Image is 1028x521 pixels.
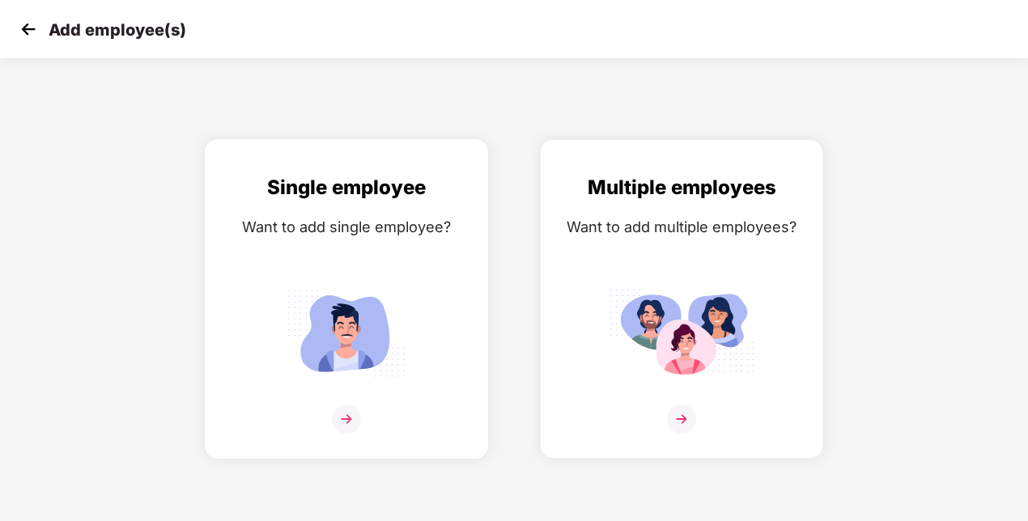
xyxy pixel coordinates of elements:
img: svg+xml;base64,PHN2ZyB4bWxucz0iaHR0cDovL3d3dy53My5vcmcvMjAwMC9zdmciIGlkPSJTaW5nbGVfZW1wbG95ZWUiIH... [274,282,419,383]
img: svg+xml;base64,PHN2ZyB4bWxucz0iaHR0cDovL3d3dy53My5vcmcvMjAwMC9zdmciIHdpZHRoPSIzNiIgaGVpZ2h0PSIzNi... [332,405,361,434]
div: Single employee [222,172,471,203]
img: svg+xml;base64,PHN2ZyB4bWxucz0iaHR0cDovL3d3dy53My5vcmcvMjAwMC9zdmciIHdpZHRoPSIzMCIgaGVpZ2h0PSIzMC... [16,17,40,41]
img: svg+xml;base64,PHN2ZyB4bWxucz0iaHR0cDovL3d3dy53My5vcmcvMjAwMC9zdmciIHdpZHRoPSIzNiIgaGVpZ2h0PSIzNi... [667,405,696,434]
p: Add employee(s) [49,20,186,40]
div: Want to add single employee? [222,215,471,239]
div: Want to add multiple employees? [557,215,806,239]
img: svg+xml;base64,PHN2ZyB4bWxucz0iaHR0cDovL3d3dy53My5vcmcvMjAwMC9zdmciIGlkPSJNdWx0aXBsZV9lbXBsb3llZS... [609,282,754,383]
div: Multiple employees [557,172,806,203]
